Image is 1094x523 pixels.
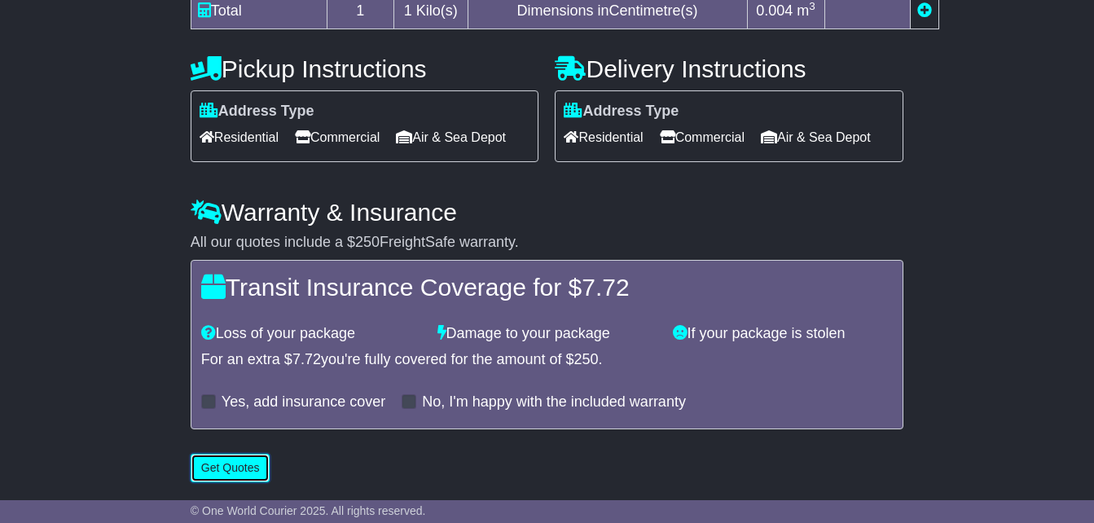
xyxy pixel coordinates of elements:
div: Damage to your package [429,325,666,343]
h4: Transit Insurance Coverage for $ [201,274,893,301]
h4: Pickup Instructions [191,55,539,82]
span: Air & Sea Depot [761,125,871,150]
label: Address Type [564,103,679,121]
a: Add new item [917,2,932,19]
span: Residential [564,125,643,150]
h4: Delivery Instructions [555,55,903,82]
div: Loss of your package [193,325,429,343]
span: 250 [355,234,380,250]
span: 7.72 [582,274,629,301]
h4: Warranty & Insurance [191,199,903,226]
div: For an extra $ you're fully covered for the amount of $ . [201,351,893,369]
label: Address Type [200,103,314,121]
span: Air & Sea Depot [396,125,506,150]
div: If your package is stolen [665,325,901,343]
span: Commercial [295,125,380,150]
button: Get Quotes [191,454,270,482]
span: 7.72 [292,351,321,367]
span: © One World Courier 2025. All rights reserved. [191,504,426,517]
span: Residential [200,125,279,150]
span: Commercial [660,125,745,150]
span: 0.004 [756,2,793,19]
div: All our quotes include a $ FreightSafe warranty. [191,234,903,252]
span: 1 [404,2,412,19]
label: No, I'm happy with the included warranty [422,393,686,411]
span: m [797,2,815,19]
label: Yes, add insurance cover [222,393,385,411]
span: 250 [574,351,599,367]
